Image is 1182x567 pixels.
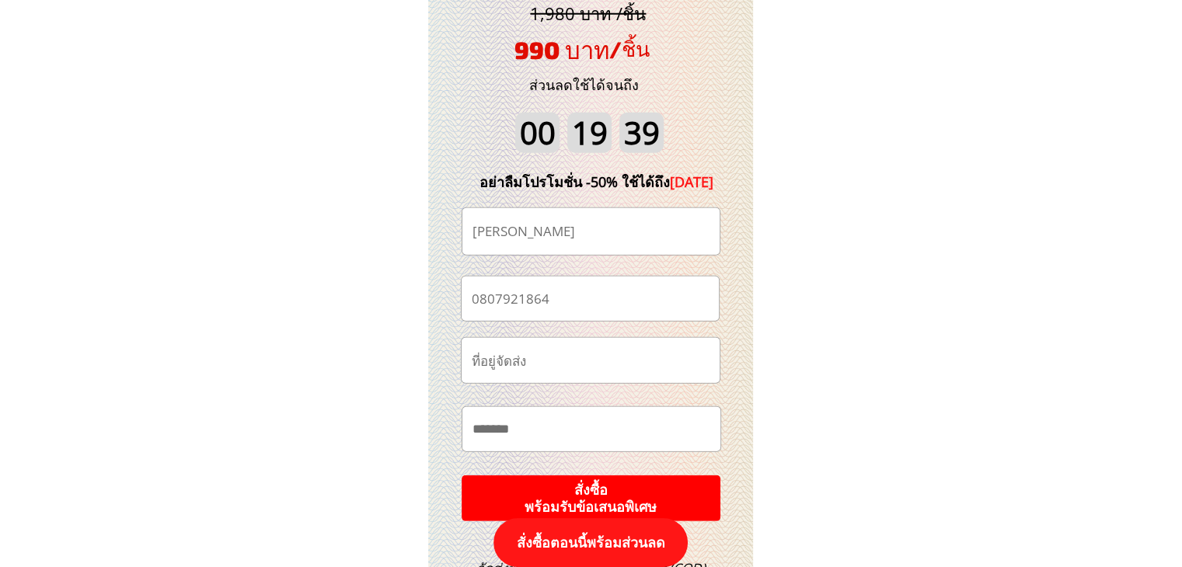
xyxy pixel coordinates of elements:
span: [DATE] [670,172,713,191]
span: 1,980 บาท /ชิ้น [530,2,646,25]
input: ที่อยู่จัดส่ง [468,338,713,383]
h3: ส่วนลดใช้ได้จนถึง [508,74,660,96]
input: เบอร์โทรศัพท์ [468,277,713,321]
p: สั่งซื้อตอนนี้พร้อมส่วนลด [493,518,688,567]
span: /ชิ้น [609,36,650,61]
div: อย่าลืมโปรโมชั่น -50% ใช้ได้ถึง [456,171,737,193]
p: สั่งซื้อ พร้อมรับข้อเสนอพิเศษ [460,475,721,522]
span: 990 บาท [514,35,609,64]
input: ชื่อ-นามสกุล [469,208,713,255]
